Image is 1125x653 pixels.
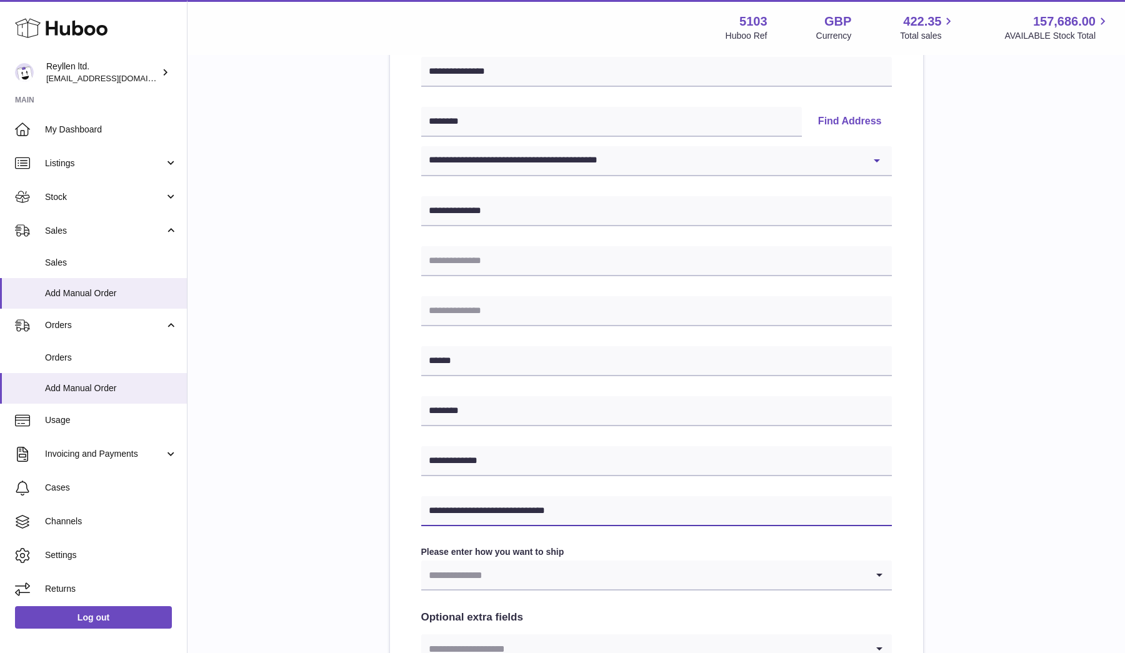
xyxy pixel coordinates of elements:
[45,191,164,203] span: Stock
[900,30,956,42] span: Total sales
[903,13,941,30] span: 422.35
[421,546,892,558] label: Please enter how you want to ship
[45,124,177,136] span: My Dashboard
[45,257,177,269] span: Sales
[46,73,184,83] span: [EMAIL_ADDRESS][DOMAIN_NAME]
[421,611,892,625] h2: Optional extra fields
[739,13,767,30] strong: 5103
[45,516,177,527] span: Channels
[45,225,164,237] span: Sales
[45,549,177,561] span: Settings
[421,561,867,589] input: Search for option
[45,482,177,494] span: Cases
[808,107,892,137] button: Find Address
[15,63,34,82] img: reyllen@reyllen.com
[45,319,164,331] span: Orders
[1004,13,1110,42] a: 157,686.00 AVAILABLE Stock Total
[1004,30,1110,42] span: AVAILABLE Stock Total
[46,61,159,84] div: Reyllen ltd.
[824,13,851,30] strong: GBP
[900,13,956,42] a: 422.35 Total sales
[45,382,177,394] span: Add Manual Order
[726,30,767,42] div: Huboo Ref
[45,583,177,595] span: Returns
[1033,13,1096,30] span: 157,686.00
[816,30,852,42] div: Currency
[45,448,164,460] span: Invoicing and Payments
[45,414,177,426] span: Usage
[421,561,892,591] div: Search for option
[45,157,164,169] span: Listings
[45,287,177,299] span: Add Manual Order
[45,352,177,364] span: Orders
[15,606,172,629] a: Log out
